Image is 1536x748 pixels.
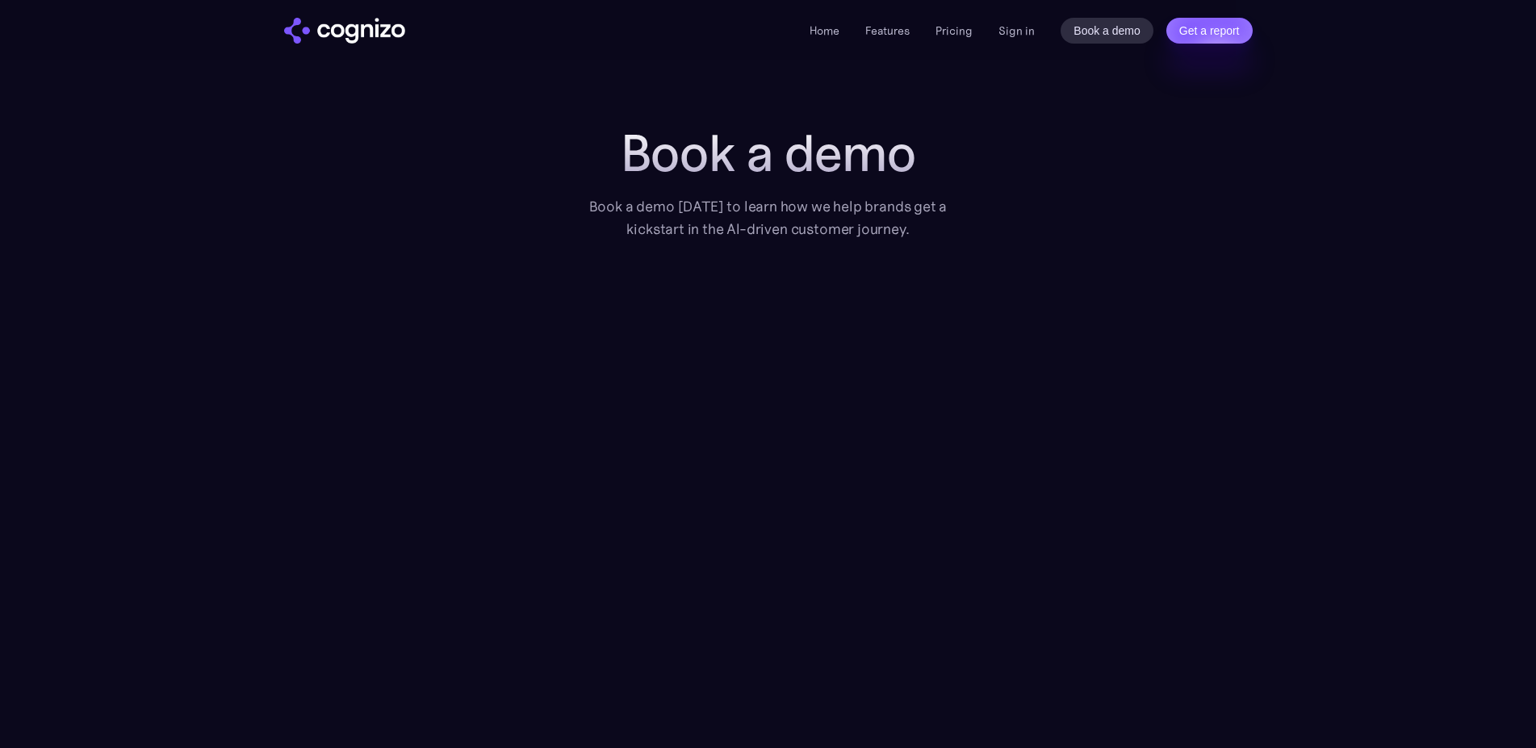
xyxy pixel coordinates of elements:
div: Book a demo [DATE] to learn how we help brands get a kickstart in the AI-driven customer journey. [567,195,970,240]
a: Pricing [935,23,973,38]
img: cognizo logo [284,18,405,44]
a: Home [810,23,839,38]
a: home [284,18,405,44]
a: Get a report [1166,18,1253,44]
a: Book a demo [1061,18,1153,44]
a: Features [865,23,910,38]
a: Sign in [998,21,1035,40]
h1: Book a demo [567,124,970,182]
